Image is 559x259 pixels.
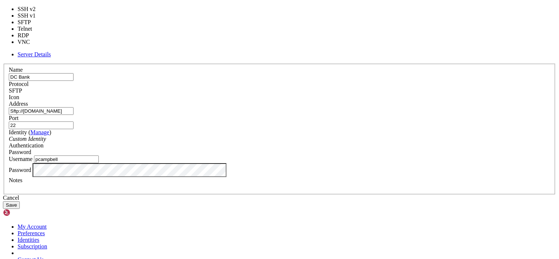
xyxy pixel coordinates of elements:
a: Manage [30,129,49,135]
div: SFTP [9,87,550,94]
i: Custom Identity [9,136,46,142]
li: SFTP [18,19,44,26]
label: Port [9,115,19,121]
label: Icon [9,94,19,100]
a: Server Details [18,51,51,57]
li: RDP [18,32,44,39]
li: SSH v1 [18,12,44,19]
button: Save [3,201,20,209]
div: Custom Identity [9,136,550,142]
input: Port Number [9,121,74,129]
a: Preferences [18,230,45,236]
label: Address [9,101,28,107]
label: Protocol [9,81,29,87]
span: Password [9,149,31,155]
span: ( ) [29,129,51,135]
label: Notes [9,177,22,183]
input: Server Name [9,73,74,81]
input: Login Username [34,155,99,163]
label: Identity [9,129,51,135]
label: Name [9,67,23,73]
input: Host Name or IP [9,107,74,115]
img: Shellngn [3,209,45,216]
label: Username [9,156,33,162]
li: VNC [18,39,44,45]
div: Password [9,149,550,155]
a: My Account [18,224,47,230]
label: Authentication [9,142,44,149]
li: SSH v2 [18,6,44,12]
div: Cancel [3,195,556,201]
a: Identities [18,237,40,243]
a: Subscription [18,243,47,249]
label: Password [9,166,31,173]
span: SFTP [9,87,22,94]
li: Telnet [18,26,44,32]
